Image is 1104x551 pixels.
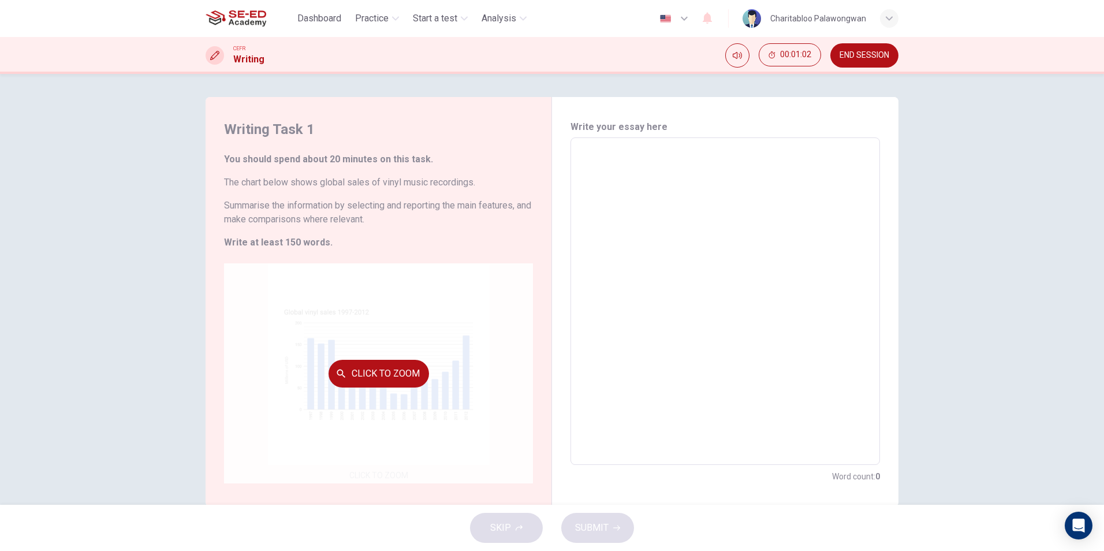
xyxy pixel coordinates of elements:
span: END SESSION [840,51,889,60]
button: END SESSION [830,43,898,68]
button: 00:01:02 [759,43,821,66]
a: SE-ED Academy logo [206,7,293,30]
h6: The chart below shows global sales of vinyl music recordings. [224,176,533,189]
div: Mute [725,43,749,68]
div: Charitabloo Palawongwan [770,12,866,25]
span: Analysis [482,12,516,25]
div: Hide [759,43,821,68]
button: Dashboard [293,8,346,29]
img: SE-ED Academy logo [206,7,266,30]
img: Profile picture [743,9,761,28]
h6: Word count : [832,470,880,483]
h6: Write your essay here [570,120,880,134]
h6: Summarise the information by selecting and reporting the main features, and make comparisons wher... [224,199,533,226]
span: Start a test [413,12,457,25]
span: Practice [355,12,389,25]
button: Practice [350,8,404,29]
strong: Write at least 150 words. [224,237,333,248]
span: CEFR [233,44,245,53]
img: en [658,14,673,23]
h6: You should spend about 20 minutes on this task. [224,152,533,166]
h4: Writing Task 1 [224,120,533,139]
button: Click to Zoom [329,360,429,388]
button: Start a test [408,8,472,29]
div: Open Intercom Messenger [1065,512,1092,539]
button: Analysis [477,8,531,29]
strong: 0 [875,472,880,481]
span: 00:01:02 [780,50,811,59]
h1: Writing [233,53,264,66]
span: Dashboard [297,12,341,25]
